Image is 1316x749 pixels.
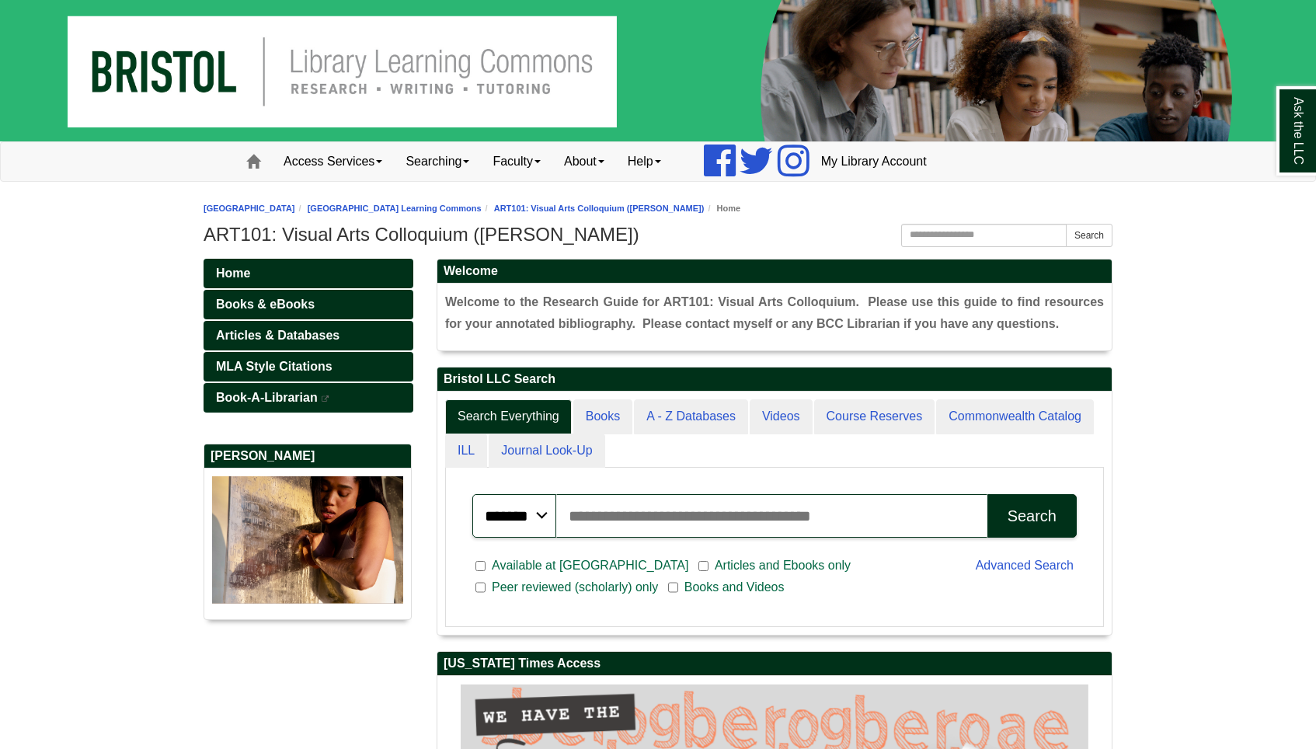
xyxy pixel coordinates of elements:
[704,201,740,216] li: Home
[698,559,708,573] input: Articles and Ebooks only
[321,395,330,402] i: This link opens in a new window
[216,329,339,342] span: Articles & Databases
[708,556,857,575] span: Articles and Ebooks only
[573,399,632,434] a: Books
[552,142,616,181] a: About
[445,399,572,434] a: Search Everything
[204,321,413,350] a: Articles & Databases
[204,290,413,319] a: Books & eBooks
[216,360,332,373] span: MLA Style Citations
[814,399,935,434] a: Course Reserves
[204,204,295,213] a: [GEOGRAPHIC_DATA]
[204,352,413,381] a: MLA Style Citations
[489,434,604,469] a: Journal Look-Up
[437,368,1112,392] h2: Bristol LLC Search
[216,391,318,404] span: Book-A-Librarian
[394,142,481,181] a: Searching
[204,259,413,636] div: Guide Pages
[634,399,748,434] a: A - Z Databases
[445,295,1104,330] span: Welcome to the Research Guide for ART101: Visual Arts Colloquium. Please use this guide to find r...
[809,142,938,181] a: My Library Account
[987,494,1077,538] button: Search
[486,578,664,597] span: Peer reviewed (scholarly) only
[204,259,413,288] a: Home
[204,444,411,469] h2: [PERSON_NAME]
[481,142,552,181] a: Faculty
[204,201,1112,216] nav: breadcrumb
[1066,224,1112,247] button: Search
[1008,507,1057,525] div: Search
[204,224,1112,246] h1: ART101: Visual Arts Colloquium ([PERSON_NAME])
[204,383,413,413] a: Book-A-Librarian
[678,578,791,597] span: Books and Videos
[494,204,705,213] a: ART101: Visual Arts Colloquium ([PERSON_NAME])
[750,399,813,434] a: Videos
[976,559,1074,572] a: Advanced Search
[308,204,482,213] a: [GEOGRAPHIC_DATA] Learning Commons
[486,556,695,575] span: Available at [GEOGRAPHIC_DATA]
[216,267,250,280] span: Home
[437,260,1112,284] h2: Welcome
[668,580,678,594] input: Books and Videos
[616,142,673,181] a: Help
[475,580,486,594] input: Peer reviewed (scholarly) only
[445,434,487,469] a: ILL
[216,298,315,311] span: Books & eBooks
[936,399,1094,434] a: Commonwealth Catalog
[272,142,394,181] a: Access Services
[475,559,486,573] input: Available at [GEOGRAPHIC_DATA]
[437,652,1112,676] h2: [US_STATE] Times Access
